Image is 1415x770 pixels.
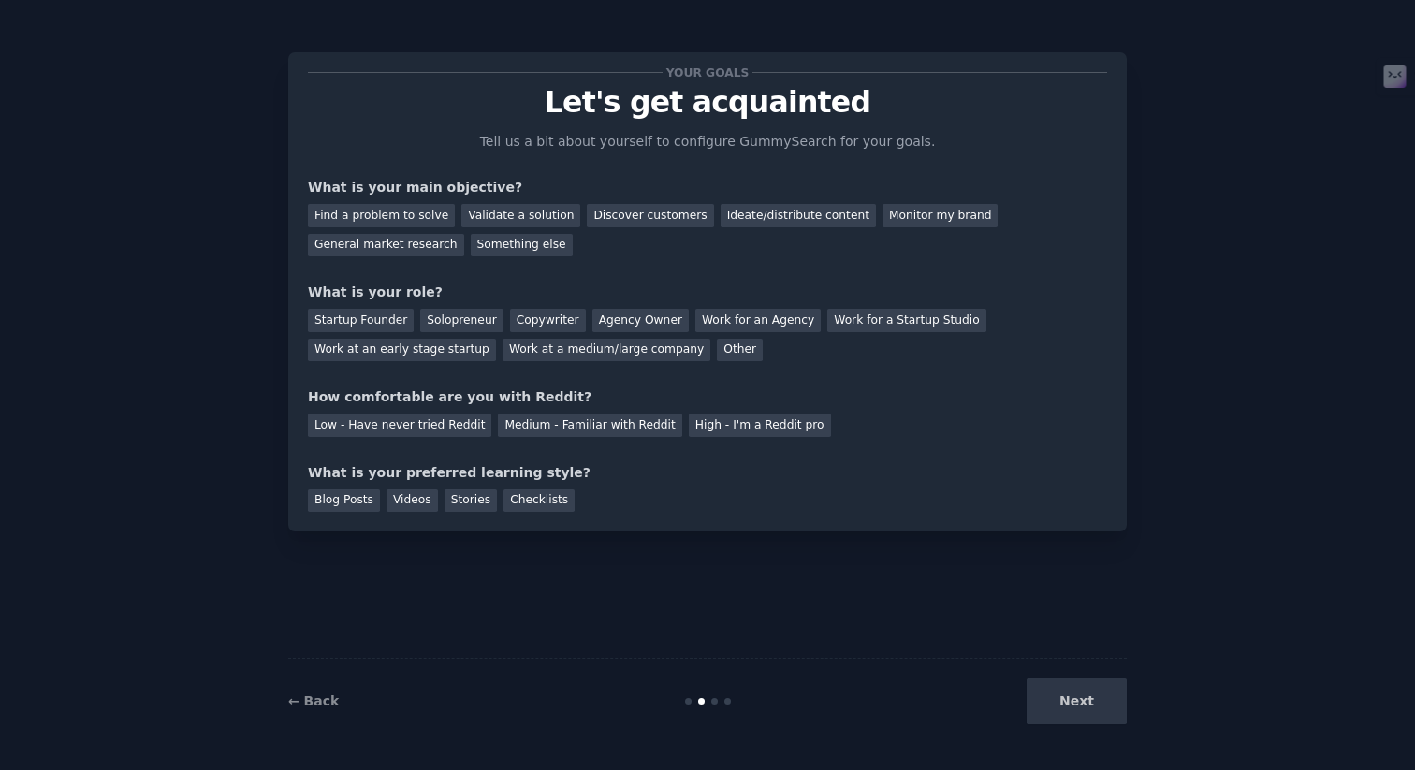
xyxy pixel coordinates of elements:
div: Blog Posts [308,489,380,513]
a: ← Back [288,693,339,708]
div: What is your preferred learning style? [308,463,1107,483]
div: Find a problem to solve [308,204,455,227]
div: Solopreneur [420,309,503,332]
div: Medium - Familiar with Reddit [498,414,681,437]
div: Work for a Startup Studio [827,309,985,332]
div: Ideate/distribute content [721,204,876,227]
div: Stories [445,489,497,513]
div: Work at a medium/large company [503,339,710,362]
div: Low - Have never tried Reddit [308,414,491,437]
div: Checklists [503,489,575,513]
div: Validate a solution [461,204,580,227]
div: Copywriter [510,309,586,332]
div: High - I'm a Reddit pro [689,414,831,437]
div: Work at an early stage startup [308,339,496,362]
div: Startup Founder [308,309,414,332]
p: Tell us a bit about yourself to configure GummySearch for your goals. [472,132,943,152]
div: Work for an Agency [695,309,821,332]
div: Other [717,339,763,362]
div: Something else [471,234,573,257]
div: Monitor my brand [883,204,998,227]
div: What is your role? [308,283,1107,302]
div: Videos [387,489,438,513]
div: What is your main objective? [308,178,1107,197]
div: Agency Owner [592,309,689,332]
p: Let's get acquainted [308,86,1107,119]
div: General market research [308,234,464,257]
div: Discover customers [587,204,713,227]
span: Your goals [663,63,752,82]
div: How comfortable are you with Reddit? [308,387,1107,407]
